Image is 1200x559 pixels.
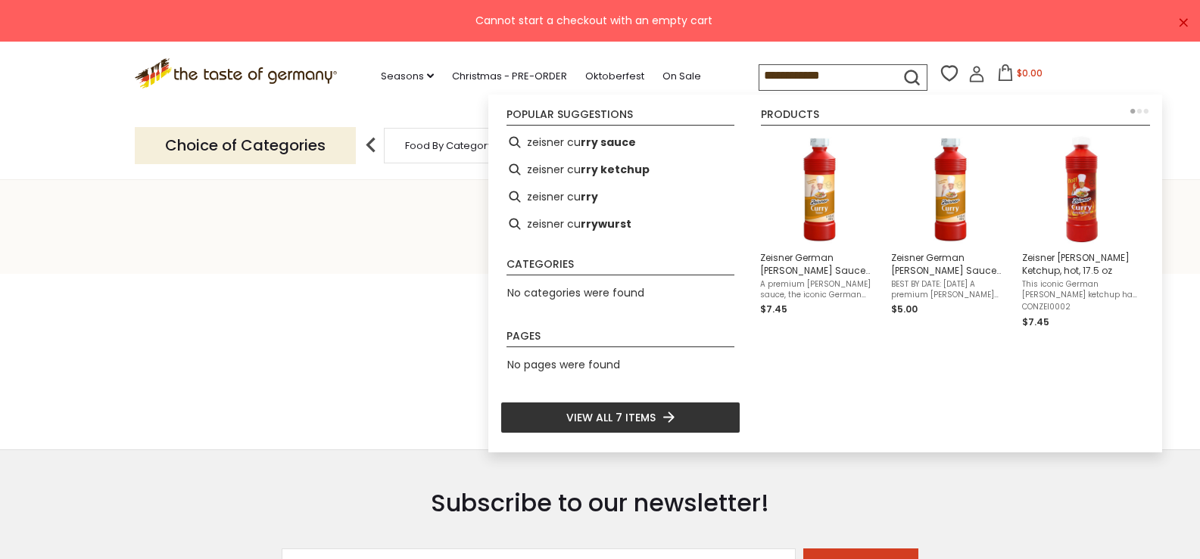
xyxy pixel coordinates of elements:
img: previous arrow [356,130,386,160]
div: Cannot start a checkout with an empty cart [12,12,1176,30]
span: $7.45 [1022,315,1049,328]
a: Oktoberfest [585,68,644,85]
span: $0.00 [1017,67,1043,79]
b: rrywurst [581,216,631,233]
a: × [1179,18,1188,27]
img: Zeisner curry sauce [896,135,1005,244]
span: A premium [PERSON_NAME] sauce, the iconic German sausage condiment, from Zeisner based in [GEOGRA... [760,279,879,300]
li: View all 7 items [500,402,740,433]
li: Pages [506,331,734,347]
span: No pages were found [507,357,620,372]
span: BEST BY DATE: [DATE] A premium [PERSON_NAME] sauce, the iconic German sausage condiment, from Zei... [891,279,1010,300]
div: Instant Search Results [488,95,1162,452]
li: zeisner curry ketchup [500,156,740,183]
li: Zeisner German Curry Sauce 17.5 oz [754,129,885,336]
b: rry [581,188,598,206]
li: Zeisner German Curry Sauce 17.5 oz - DEAL [885,129,1016,336]
a: Zeisner curry sauceZeisner German [PERSON_NAME] Sauce 17.5 ozA premium [PERSON_NAME] sauce, the i... [760,135,879,330]
span: $7.45 [760,303,787,315]
b: rry ketchup [581,161,650,179]
img: Zeisner curry sauce [765,135,874,244]
span: $5.00 [891,303,918,315]
li: Popular suggestions [506,109,734,126]
li: zeisner curry [500,183,740,210]
p: Choice of Categories [135,127,356,164]
span: Zeisner [PERSON_NAME] Ketchup, hot, 17.5 oz [1022,251,1141,277]
li: zeisner currywurst [500,210,740,238]
a: Seasons [381,68,434,85]
a: Zeisner [PERSON_NAME] Ketchup, hot, 17.5 ozThis iconic German [PERSON_NAME] ketchup has an extra ... [1022,135,1141,330]
span: Zeisner German [PERSON_NAME] Sauce 17.5 oz - DEAL [891,251,1010,277]
li: Products [761,109,1150,126]
a: Christmas - PRE-ORDER [452,68,567,85]
span: Zeisner German [PERSON_NAME] Sauce 17.5 oz [760,251,879,277]
h2: Your cart is empty! [146,352,1055,379]
h3: Subscribe to our newsletter! [282,488,919,518]
span: CONZEI0002 [1022,302,1141,312]
span: View all 7 items [566,409,656,426]
b: rry sauce [581,134,636,151]
button: $0.00 [988,64,1052,87]
a: Food By Category [405,140,493,151]
a: On Sale [662,68,701,85]
li: Categories [506,259,734,275]
a: Zeisner curry sauceZeisner German [PERSON_NAME] Sauce 17.5 oz - DEALBEST BY DATE: [DATE] A premiu... [891,135,1010,330]
span: No categories were found [507,285,644,300]
span: This iconic German [PERSON_NAME] ketchup has an extra kick of chili powder, for those Currywurst ... [1022,279,1141,300]
li: zeisner curry sauce [500,129,740,156]
li: Zeisner Curry Ketchup, hot, 17.5 oz [1016,129,1147,336]
h1: Your Cart [47,210,1153,244]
